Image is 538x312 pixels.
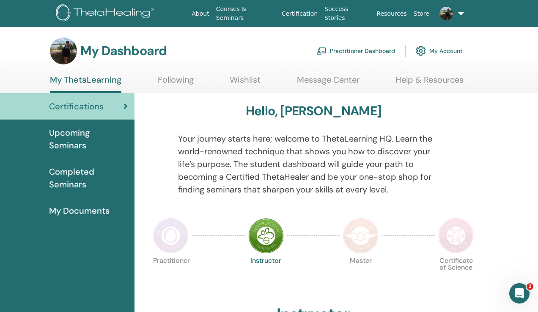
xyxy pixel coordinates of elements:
[230,75,261,91] a: Wishlist
[321,1,373,26] a: Success Stories
[416,44,426,58] img: cog.svg
[49,126,128,152] span: Upcoming Seminars
[80,43,167,58] h3: My Dashboard
[410,6,433,22] a: Store
[153,218,189,253] img: Practitioner
[343,257,379,293] p: Master
[316,42,395,60] a: Practitioner Dashboard
[153,257,189,293] p: Practitioner
[416,42,463,60] a: My Account
[50,75,121,93] a: My ThetaLearning
[297,75,360,91] a: Message Center
[158,75,194,91] a: Following
[50,37,77,64] img: default.jpg
[56,4,157,23] img: logo.png
[343,218,379,253] img: Master
[213,1,278,26] a: Courses & Seminars
[438,257,474,293] p: Certificate of Science
[439,7,453,20] img: default.jpg
[49,204,110,217] span: My Documents
[248,257,284,293] p: Instructor
[278,6,321,22] a: Certification
[527,283,533,290] span: 2
[248,218,284,253] img: Instructor
[188,6,212,22] a: About
[49,100,104,113] span: Certifications
[438,218,474,253] img: Certificate of Science
[509,283,530,304] iframe: Intercom live chat
[246,103,381,119] h3: Hello, [PERSON_NAME]
[49,165,128,191] span: Completed Seminars
[395,75,464,91] a: Help & Resources
[178,132,449,196] p: Your journey starts here; welcome to ThetaLearning HQ. Learn the world-renowned technique that sh...
[373,6,410,22] a: Resources
[316,47,327,55] img: chalkboard-teacher.svg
